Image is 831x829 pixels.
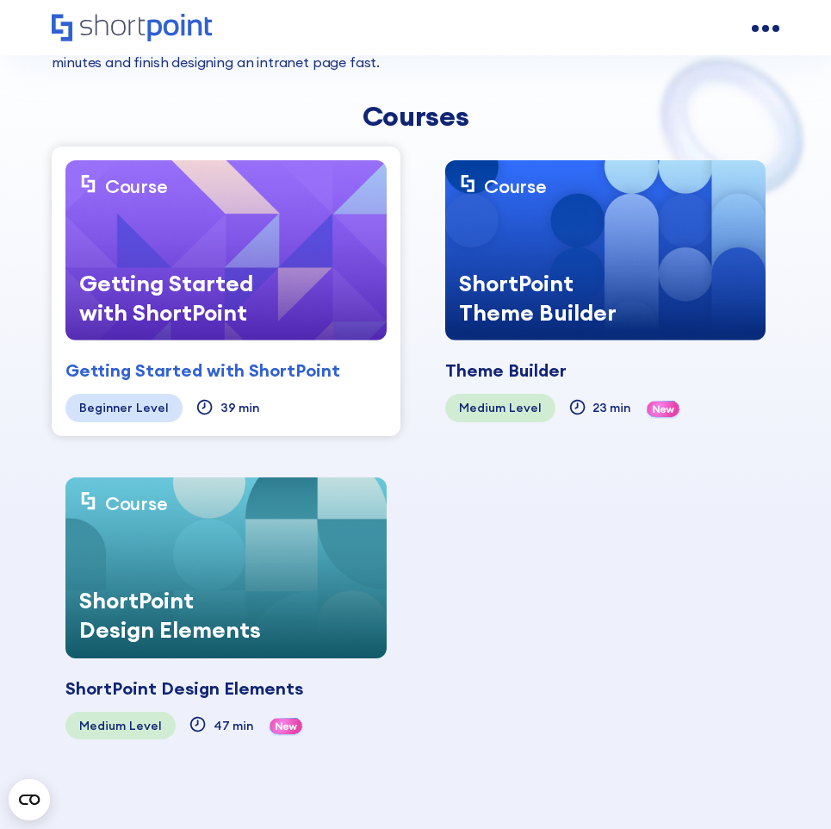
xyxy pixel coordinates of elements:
button: Open CMP widget [9,779,50,820]
div: Getting Started with ShortPoint [65,255,282,341]
a: CourseGetting Started with ShortPoint [65,160,386,341]
div: ShortPoint Theme Builder [445,255,662,341]
div: Courses [93,100,739,132]
div: ShortPoint Design Elements [65,572,282,658]
div: 47 min [214,719,253,732]
div: Medium [79,719,126,732]
div: Medium [459,401,505,414]
a: CourseShortPoint Design Elements [65,477,386,658]
iframe: Chat Widget [745,746,831,829]
div: ShortPoint Design Elements [65,676,303,701]
a: CourseShortPoint Theme Builder [445,160,766,341]
div: Chat-Widget [745,746,831,829]
div: Getting Started with ShortPoint [65,358,340,383]
div: 39 min [220,401,259,414]
div: 23 min [592,401,630,414]
a: open menu [752,15,779,42]
div: Course [484,174,547,198]
div: Level [136,401,169,414]
div: Beginner [79,401,133,414]
div: Level [129,719,162,732]
div: Course [105,491,168,515]
div: Course [105,174,168,198]
a: Home [52,14,212,43]
div: Theme Builder [445,358,567,383]
div: Level [509,401,542,414]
